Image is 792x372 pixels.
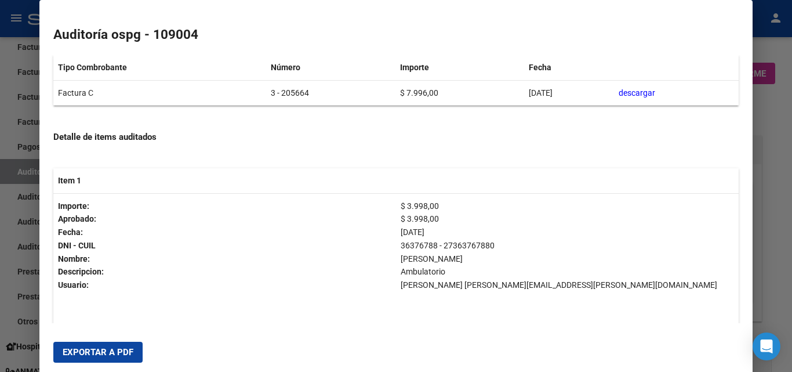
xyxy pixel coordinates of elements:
td: $ 7.996,00 [395,80,525,106]
p: [PERSON_NAME] [PERSON_NAME][EMAIL_ADDRESS][PERSON_NAME][DOMAIN_NAME] [401,279,734,292]
p: Usuario: [58,279,391,292]
th: Tipo Combrobante [53,55,266,80]
span: Exportar a PDF [63,347,133,357]
h4: Detalle de items auditados [53,131,738,144]
td: Factura C [53,80,266,106]
p: 36376788 - 27363767880 [PERSON_NAME] [401,239,734,266]
th: Importe [395,55,525,80]
th: Número [266,55,395,80]
p: Aprobado: [58,212,391,226]
p: Fecha: [58,226,391,239]
p: $ 3.998,00 [401,200,734,213]
td: 3 - 205664 [266,80,395,106]
td: [DATE] [524,80,614,106]
h2: Auditoría ospg - 109004 [53,25,738,45]
p: Importe: [58,200,391,213]
p: Ambulatorio [401,265,734,279]
a: descargar [619,88,655,97]
p: DNI - CUIL Nombre: [58,239,391,266]
p: $ 3.998,00 [401,212,734,226]
p: [DATE] [401,226,734,239]
strong: Item 1 [58,176,81,185]
button: Exportar a PDF [53,342,143,363]
p: Descripcion: [58,265,391,279]
div: Open Intercom Messenger [753,333,780,360]
th: Fecha [524,55,614,80]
